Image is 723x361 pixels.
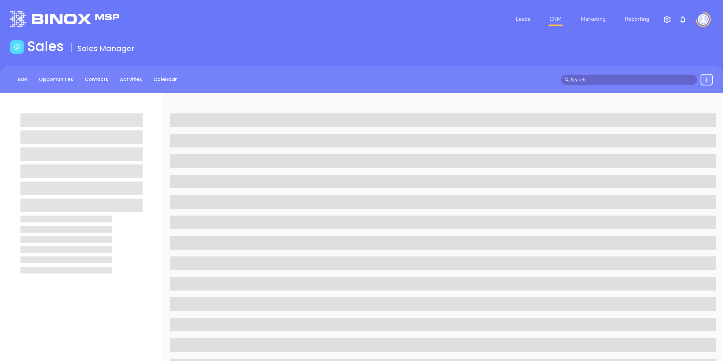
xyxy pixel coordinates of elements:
img: logo [10,11,119,27]
img: iconNotification [679,15,687,23]
span: Sales Manager [78,43,134,54]
a: Calendar [149,74,181,85]
img: iconSetting [663,15,671,23]
span: search [565,77,569,82]
a: Activities [116,74,146,85]
a: Marketing [578,12,608,26]
a: CRM [547,12,564,26]
a: Leads [513,12,533,26]
a: Reporting [622,12,652,26]
a: BDR [14,74,31,85]
h1: Sales [27,38,64,54]
a: Contacts [81,74,112,85]
a: Opportunities [35,74,77,85]
img: user [698,14,709,25]
input: Search… [571,76,693,83]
